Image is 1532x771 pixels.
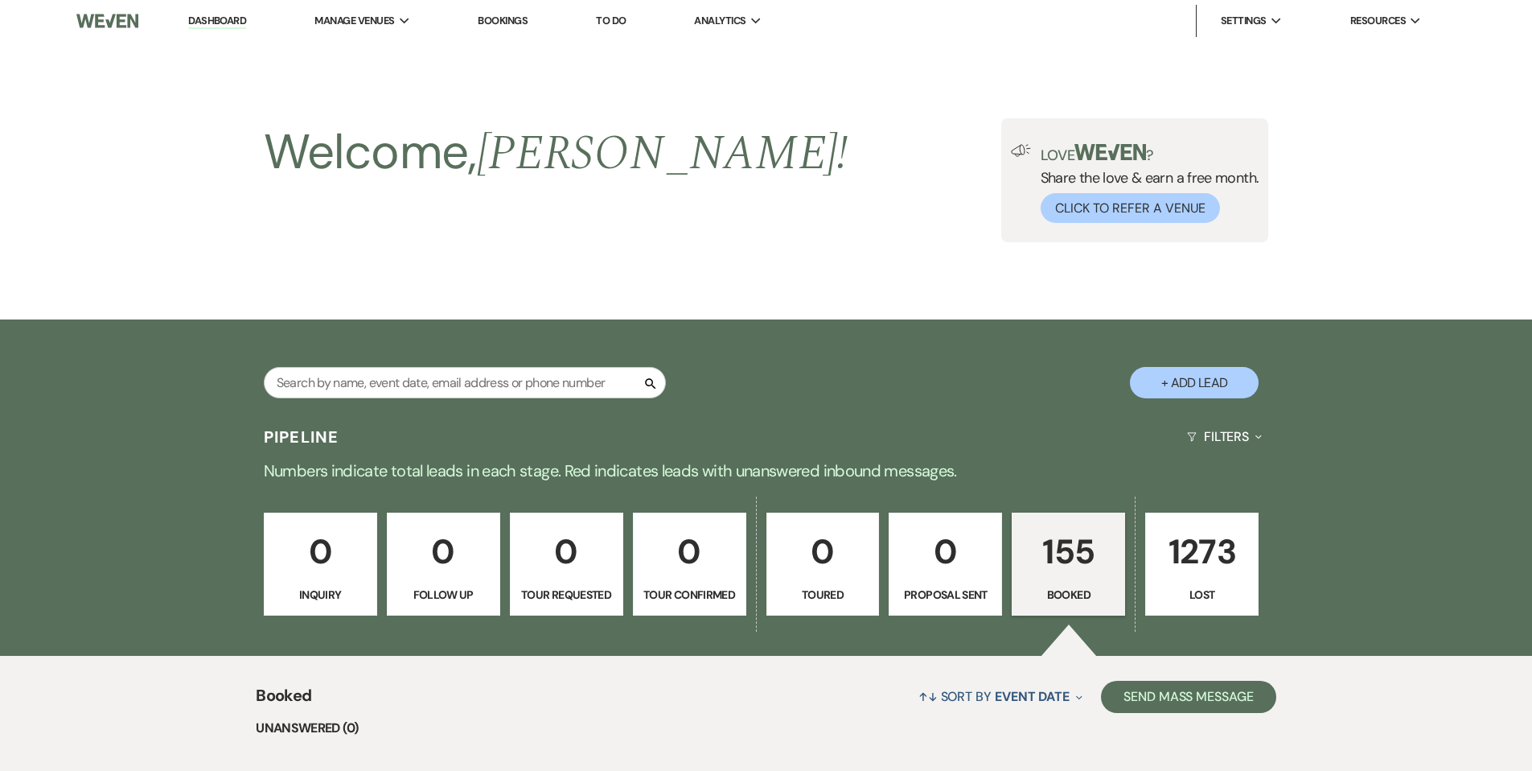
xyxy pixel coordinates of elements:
[387,513,500,616] a: 0Follow Up
[899,586,992,604] p: Proposal Sent
[766,513,880,616] a: 0Toured
[187,458,1345,484] p: Numbers indicate total leads in each stage. Red indicates leads with unanswered inbound messages.
[264,426,339,448] h3: Pipeline
[1221,13,1267,29] span: Settings
[1041,144,1259,163] p: Love ?
[1011,144,1031,157] img: loud-speaker-illustration.svg
[256,718,1276,739] li: Unanswered (0)
[397,525,490,579] p: 0
[1130,367,1259,398] button: + Add Lead
[889,513,1002,616] a: 0Proposal Sent
[314,13,394,29] span: Manage Venues
[1350,13,1406,29] span: Resources
[777,586,869,604] p: Toured
[995,688,1070,705] span: Event Date
[1022,586,1115,604] p: Booked
[643,586,736,604] p: Tour Confirmed
[256,683,311,718] span: Booked
[274,525,367,579] p: 0
[1156,586,1248,604] p: Lost
[1022,525,1115,579] p: 155
[1181,415,1268,458] button: Filters
[899,525,992,579] p: 0
[274,586,367,604] p: Inquiry
[1156,525,1248,579] p: 1273
[264,118,848,188] h2: Welcome,
[633,513,746,616] a: 0Tour Confirmed
[478,14,528,27] a: Bookings
[912,675,1089,718] button: Sort By Event Date
[694,13,745,29] span: Analytics
[264,513,377,616] a: 0Inquiry
[1145,513,1259,616] a: 1273Lost
[918,688,938,705] span: ↑↓
[510,513,623,616] a: 0Tour Requested
[188,14,246,29] a: Dashboard
[1041,193,1220,223] button: Click to Refer a Venue
[520,525,613,579] p: 0
[264,367,666,398] input: Search by name, event date, email address or phone number
[1101,681,1276,713] button: Send Mass Message
[596,14,626,27] a: To Do
[1012,513,1125,616] a: 155Booked
[520,586,613,604] p: Tour Requested
[76,4,138,38] img: Weven Logo
[643,525,736,579] p: 0
[397,586,490,604] p: Follow Up
[1031,144,1259,223] div: Share the love & earn a free month.
[777,525,869,579] p: 0
[477,117,848,191] span: [PERSON_NAME] !
[1074,144,1146,160] img: weven-logo-green.svg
